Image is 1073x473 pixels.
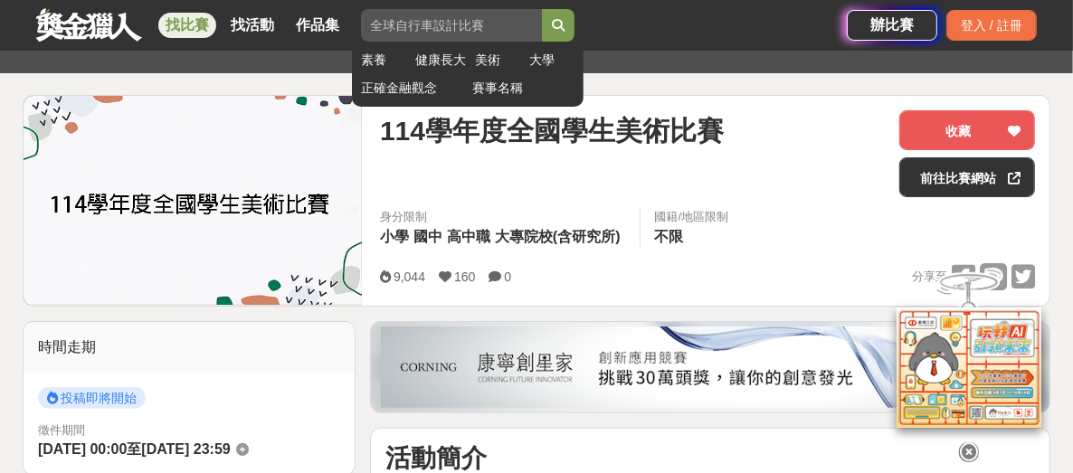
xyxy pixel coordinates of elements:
[847,10,937,41] a: 辦比賽
[899,110,1035,150] button: 收藏
[127,441,141,457] span: 至
[361,9,542,42] input: 全球自行車設計比賽
[899,157,1035,197] a: 前往比賽網站
[24,96,362,305] img: Cover Image
[475,51,520,70] a: 美術
[361,79,463,98] a: 正確金融觀念
[472,79,574,98] a: 賽事名稱
[38,423,85,437] span: 徵件期間
[897,307,1041,428] img: d2146d9a-e6f6-4337-9592-8cefde37ba6b.png
[380,229,409,244] span: 小學
[380,208,625,226] div: 身分限制
[38,387,146,409] span: 投稿即將開始
[361,51,406,70] a: 素養
[655,229,684,244] span: 不限
[385,444,487,472] strong: 活動簡介
[141,441,230,457] span: [DATE] 23:59
[529,51,574,70] a: 大學
[381,326,1040,408] img: be6ed63e-7b41-4cb8-917a-a53bd949b1b4.png
[447,229,490,244] span: 高中職
[946,10,1037,41] div: 登入 / 註冊
[655,208,729,226] div: 國籍/地區限制
[394,270,425,284] span: 9,044
[158,13,216,38] a: 找比賽
[454,270,475,284] span: 160
[912,263,947,290] span: 分享至
[24,322,355,373] div: 時間走期
[380,110,724,151] span: 114學年度全國學生美術比賽
[38,441,127,457] span: [DATE] 00:00
[504,270,511,284] span: 0
[223,13,281,38] a: 找活動
[415,51,466,70] a: 健康長大
[413,229,442,244] span: 國中
[495,229,621,244] span: 大專院校(含研究所)
[289,13,347,38] a: 作品集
